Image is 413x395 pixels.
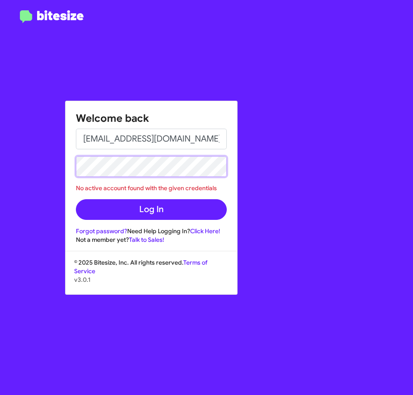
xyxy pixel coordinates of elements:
h1: Welcome back [76,111,227,125]
p: v3.0.1 [74,275,228,284]
div: Need Help Logging In? [76,227,227,235]
a: Click Here! [190,227,220,235]
a: Terms of Service [74,259,207,275]
a: Talk to Sales! [129,236,164,244]
div: Not a member yet? [76,235,227,244]
div: © 2025 Bitesize, Inc. All rights reserved. [66,258,237,294]
div: No active account found with the given credentials [76,184,227,192]
input: Email address [76,129,227,149]
a: Forgot password? [76,227,127,235]
button: Log In [76,199,227,220]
